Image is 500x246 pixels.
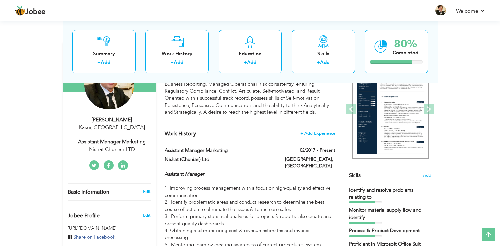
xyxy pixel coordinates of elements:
div: Monitor material supply flow and identify [349,207,431,221]
div: Assistant Manager Marketing [68,138,156,146]
div: [PERSON_NAME] [68,116,156,124]
span: , [91,124,92,131]
label: Nishat (Chunian) Ltd. [165,156,275,163]
a: Jobee [15,6,46,16]
a: Add [174,59,183,66]
label: 02/2017 - Present [300,147,335,154]
span: Jobee [25,8,46,15]
label: Assistant Manager Marketing [165,147,275,154]
span: Skills [349,172,361,179]
label: [GEOGRAPHIC_DATA], [GEOGRAPHIC_DATA] [285,156,335,169]
img: Muhammad Naveed [84,59,134,109]
h4: This helps to show the companies you have worked for. [165,130,335,137]
label: + [244,59,247,66]
label: + [97,59,101,66]
div: Enhance your career by creating a custom URL for your Jobee public profile. [63,206,156,222]
a: Add [101,59,110,66]
span: Basic Information [68,189,109,195]
span: Jobee Profile [68,213,100,219]
div: Nishat Chunian LTD [68,146,156,153]
a: Add [247,59,256,66]
div: Work History [151,50,203,57]
div: Process & Product Development [349,227,431,234]
span: Edit [143,212,151,218]
h5: [URL][DOMAIN_NAME] [68,226,151,231]
div: A versatile professional with more than 11 years of commendable experience in Relationship Manage... [165,59,335,116]
a: Edit [143,189,151,195]
div: Education [224,50,276,57]
span: + Add Experience [300,131,335,136]
a: Welcome [456,7,485,15]
img: Profile Img [435,5,446,15]
img: jobee.io [15,6,25,16]
label: + [171,59,174,66]
div: 80% [393,38,418,49]
div: Summary [78,50,130,57]
div: Completed [393,49,418,56]
div: Kasur [GEOGRAPHIC_DATA] [68,124,156,131]
span: Work History [165,130,196,137]
u: Assistant Manager [165,171,204,177]
label: + [317,59,320,66]
span: Add [423,172,431,179]
span: Share on Facebook [73,234,115,240]
div: Skills [297,50,350,57]
div: Identify and resolve problems relating to [349,187,431,201]
a: Add [320,59,329,66]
